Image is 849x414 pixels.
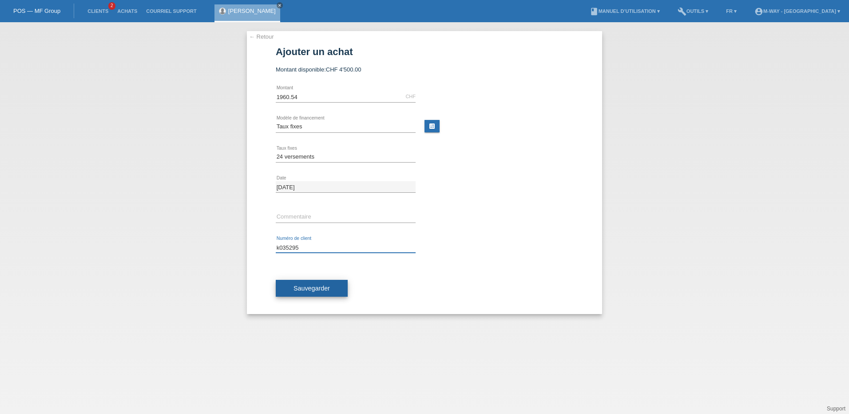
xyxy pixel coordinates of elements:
a: ← Retour [249,33,274,40]
a: close [277,2,283,8]
a: FR ▾ [722,8,741,14]
a: POS — MF Group [13,8,60,14]
div: Montant disponible: [276,66,573,73]
a: calculate [424,120,440,132]
div: CHF [405,94,416,99]
button: Sauvegarder [276,280,348,297]
span: 2 [108,2,115,10]
a: [PERSON_NAME] [228,8,276,14]
i: build [678,7,686,16]
span: CHF 4'500.00 [326,66,361,73]
span: Sauvegarder [294,285,330,292]
a: buildOutils ▾ [673,8,713,14]
a: account_circlem-way - [GEOGRAPHIC_DATA] ▾ [750,8,845,14]
h1: Ajouter un achat [276,46,573,57]
a: Support [827,406,845,412]
i: close [278,3,282,8]
a: Courriel Support [142,8,201,14]
i: account_circle [754,7,763,16]
i: book [590,7,599,16]
a: bookManuel d’utilisation ▾ [585,8,664,14]
i: calculate [428,123,436,130]
a: Clients [83,8,113,14]
a: Achats [113,8,142,14]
